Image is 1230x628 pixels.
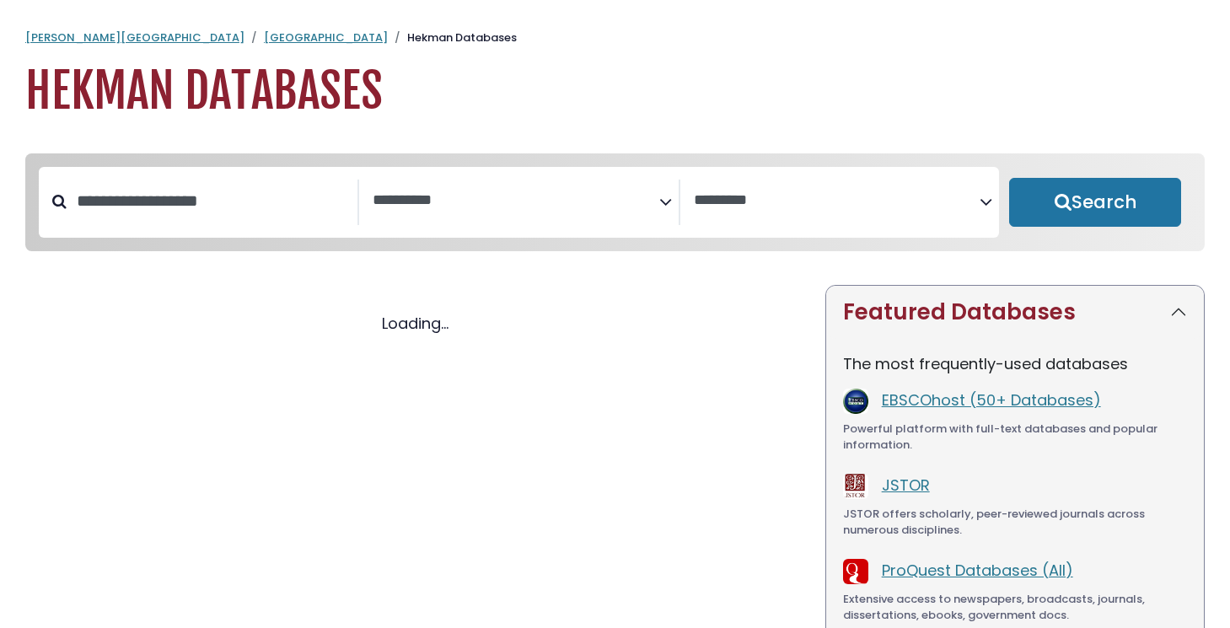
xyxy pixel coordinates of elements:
div: Extensive access to newspapers, broadcasts, journals, dissertations, ebooks, government docs. [843,591,1187,624]
a: EBSCOhost (50+ Databases) [882,389,1101,411]
button: Featured Databases [826,286,1204,339]
textarea: Search [373,192,658,210]
div: Loading... [25,312,805,335]
a: [PERSON_NAME][GEOGRAPHIC_DATA] [25,30,244,46]
nav: Search filters [25,153,1205,251]
button: Submit for Search Results [1009,178,1181,227]
a: ProQuest Databases (All) [882,560,1073,581]
input: Search database by title or keyword [67,187,357,215]
a: JSTOR [882,475,930,496]
nav: breadcrumb [25,30,1205,46]
textarea: Search [694,192,980,210]
div: Powerful platform with full-text databases and popular information. [843,421,1187,454]
h1: Hekman Databases [25,63,1205,120]
li: Hekman Databases [388,30,517,46]
p: The most frequently-used databases [843,352,1187,375]
div: JSTOR offers scholarly, peer-reviewed journals across numerous disciplines. [843,506,1187,539]
a: [GEOGRAPHIC_DATA] [264,30,388,46]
